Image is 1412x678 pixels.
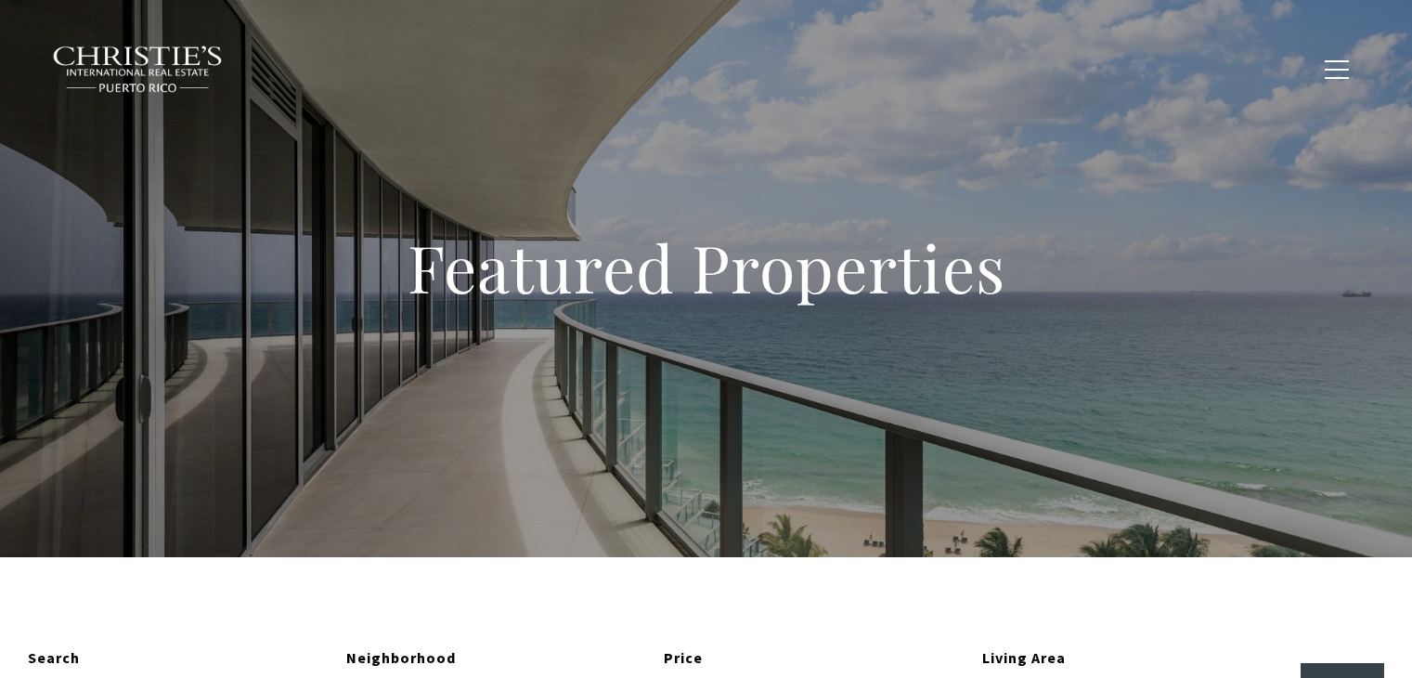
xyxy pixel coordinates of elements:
[346,646,651,671] div: Neighborhood
[982,646,1287,671] div: Living Area
[52,46,225,94] img: Christie's International Real Estate black text logo
[664,646,968,671] div: Price
[289,227,1124,308] h1: Featured Properties
[28,646,332,671] div: Search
